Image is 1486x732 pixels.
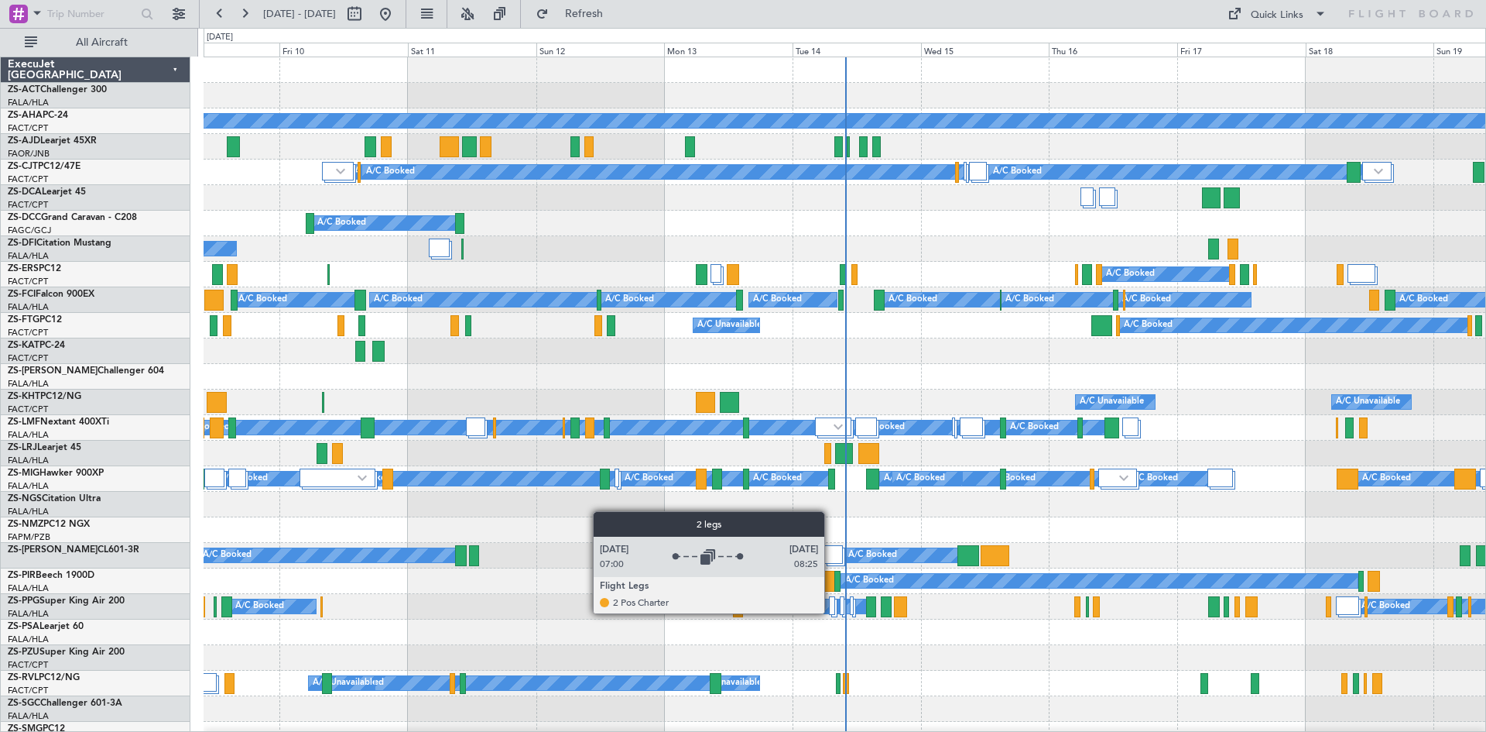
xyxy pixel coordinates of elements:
a: FALA/HLA [8,97,49,108]
a: ZS-MIGHawker 900XP [8,469,104,478]
div: A/C Booked [856,416,905,439]
div: A/C Booked [896,467,945,490]
a: FALA/HLA [8,378,49,390]
span: ZS-PPG [8,596,39,606]
a: ZS-ACTChallenger 300 [8,85,107,95]
div: A/C Booked [366,160,415,184]
div: A/C Booked [374,288,423,311]
a: ZS-CJTPC12/47E [8,162,80,171]
div: A/C Booked [753,288,802,311]
div: A/C Unavailable [1336,390,1400,414]
div: A/C Booked [993,160,1042,184]
span: ZS-FCI [8,290,36,299]
a: FALA/HLA [8,250,49,262]
span: ZS-NMZ [8,520,43,529]
img: arrow-gray.svg [834,424,843,430]
div: A/C Booked [625,467,673,490]
span: ZS-PIR [8,571,36,580]
a: ZS-AJDLearjet 45XR [8,136,97,146]
a: FACT/CPT [8,174,48,185]
span: ZS-AJD [8,136,40,146]
div: A/C Booked [1124,314,1173,337]
a: ZS-KATPC-24 [8,341,65,350]
div: Sat 18 [1306,43,1434,57]
div: A/C Booked [1129,467,1178,490]
a: ZS-RVLPC12/NG [8,673,80,682]
a: ZS-[PERSON_NAME]Challenger 604 [8,366,164,376]
a: FACT/CPT [8,199,48,211]
a: ZS-PSALearjet 60 [8,622,84,631]
a: ZS-LMFNextant 400XTi [8,418,109,427]
div: A/C Booked [317,211,366,235]
button: All Aircraft [17,30,168,55]
a: ZS-LRJLearjet 45 [8,443,81,452]
a: ZS-FCIFalcon 900EX [8,290,94,299]
a: FAGC/GCJ [8,225,51,236]
div: A/C Booked [235,595,284,618]
a: FALA/HLA [8,301,49,313]
span: ZS-DCA [8,187,42,197]
span: ZS-MIG [8,469,39,478]
a: FACT/CPT [8,327,48,339]
span: ZS-CJT [8,162,38,171]
div: A/C Unavailable [313,672,377,695]
span: ZS-[PERSON_NAME] [8,366,98,376]
div: A/C Booked [1399,288,1448,311]
a: ZS-PPGSuper King Air 200 [8,596,125,606]
span: ZS-SGC [8,699,40,708]
div: A/C Booked [203,544,252,567]
div: A/C Booked [605,288,654,311]
span: ZS-PZU [8,648,39,657]
a: FACT/CPT [8,659,48,671]
a: ZS-DCALearjet 45 [8,187,86,197]
a: ZS-FTGPC12 [8,315,62,325]
div: Fri 10 [279,43,408,57]
a: ZS-PIRBeech 1900D [8,571,94,580]
span: [DATE] - [DATE] [263,7,336,21]
a: ZS-DCCGrand Caravan - C208 [8,213,137,222]
div: Thu 9 [152,43,280,57]
a: ZS-SGCChallenger 601-3A [8,699,122,708]
a: FACT/CPT [8,404,48,415]
img: arrow-gray.svg [1119,475,1128,481]
div: A/C Booked [747,595,796,618]
div: Tue 14 [793,43,921,57]
img: arrow-gray.svg [1374,168,1383,174]
a: FALA/HLA [8,710,49,722]
div: A/C Unavailable [697,314,762,337]
a: FALA/HLA [8,608,49,620]
a: FALA/HLA [8,429,49,441]
div: A/C Booked [1122,288,1171,311]
div: A/C Booked [884,467,933,490]
div: Sat 11 [408,43,536,57]
div: A/C Unavailable [697,672,762,695]
div: Fri 17 [1177,43,1306,57]
div: Quick Links [1251,8,1303,23]
span: ZS-ACT [8,85,40,95]
input: Trip Number [47,2,136,26]
div: A/C Booked [1005,288,1054,311]
span: All Aircraft [40,37,163,48]
div: A/C Booked [181,416,230,439]
a: FALA/HLA [8,634,49,645]
div: A/C Booked [1361,595,1410,618]
span: ZS-LRJ [8,443,37,452]
a: ZS-KHTPC12/NG [8,392,81,401]
span: ZS-FTG [8,315,39,325]
a: FACT/CPT [8,352,48,364]
span: Refresh [552,9,617,19]
div: A/C Booked [1362,467,1411,490]
a: ZS-PZUSuper King Air 200 [8,648,125,657]
div: A/C Booked [1106,263,1155,286]
span: ZS-DFI [8,239,36,248]
span: ZS-RVL [8,673,39,682]
span: ZS-KHT [8,392,40,401]
span: ZS-NGS [8,494,42,503]
button: Refresh [529,2,621,26]
div: Wed 15 [921,43,1049,57]
a: FACT/CPT [8,122,48,134]
a: ZS-DFICitation Mustang [8,239,111,248]
span: ZS-LMF [8,418,40,427]
button: Quick Links [1220,2,1334,26]
a: FALA/HLA [8,506,49,517]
